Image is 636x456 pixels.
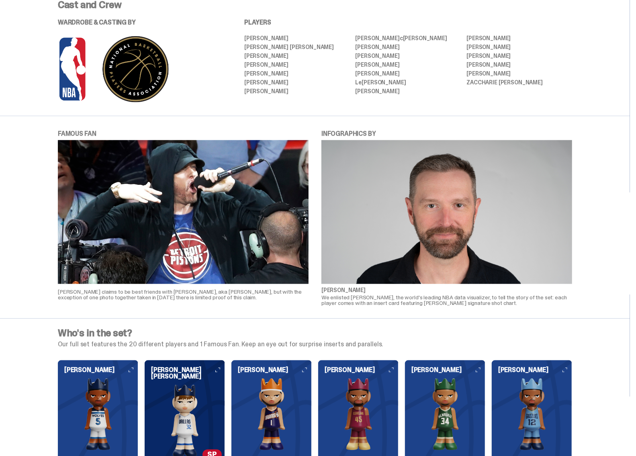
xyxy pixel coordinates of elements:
p: PLAYERS [244,19,572,26]
h6: [PERSON_NAME] [325,367,399,373]
li: [PERSON_NAME] [466,71,572,76]
li: [PERSON_NAME] [466,53,572,59]
span: c [400,35,403,42]
li: [PERSON_NAME] [356,53,461,59]
span: e [359,79,362,86]
h6: [PERSON_NAME] [411,367,485,373]
li: [PERSON_NAME] [356,44,461,50]
li: [PERSON_NAME] [356,88,461,94]
img: card image [231,378,312,450]
li: [PERSON_NAME] [PERSON_NAME] [356,35,461,41]
li: [PERSON_NAME] [356,62,461,67]
li: [PERSON_NAME] [244,62,350,67]
img: card image [58,378,138,450]
li: [PERSON_NAME] [244,88,350,94]
h6: [PERSON_NAME] [238,367,312,373]
h6: [PERSON_NAME] [PERSON_NAME] [151,367,225,380]
p: INFOGRAPHICS BY [321,131,572,137]
h6: [PERSON_NAME] [64,367,138,373]
li: ZACCHARIE [PERSON_NAME] [466,80,572,85]
li: [PERSON_NAME] [PERSON_NAME] [244,44,350,50]
img: card image [405,378,485,450]
p: Our full set features the 20 different players and 1 Famous Fan. Keep an eye out for surprise ins... [58,341,572,348]
li: [PERSON_NAME] [244,71,350,76]
img: NBA%20and%20PA%20logo%20for%20PDP-04.png [58,35,198,103]
p: [PERSON_NAME] claims to be best friends with [PERSON_NAME], aka [PERSON_NAME], but with the excep... [58,289,309,300]
li: [PERSON_NAME] [244,35,350,41]
li: [PERSON_NAME] [466,44,572,50]
img: card image [492,378,572,450]
p: [PERSON_NAME] [321,287,572,293]
li: [PERSON_NAME] [466,62,572,67]
h6: [PERSON_NAME] [498,367,572,373]
h4: Who's in the set? [58,328,572,338]
img: eminem%20nba.jpg [58,140,309,284]
p: We enlisted [PERSON_NAME], the world's leading NBA data visualizer, to tell the story of the set:... [321,294,572,306]
li: L [PERSON_NAME] [356,80,461,85]
img: card image [318,378,399,450]
img: kirk%20nba.jpg [321,140,572,284]
li: [PERSON_NAME] [244,80,350,85]
li: [PERSON_NAME] [244,53,350,59]
li: [PERSON_NAME] [356,71,461,76]
li: [PERSON_NAME] [466,35,572,41]
p: FAMOUS FAN [58,131,309,137]
p: WARDROBE & CASTING BY [58,19,222,26]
